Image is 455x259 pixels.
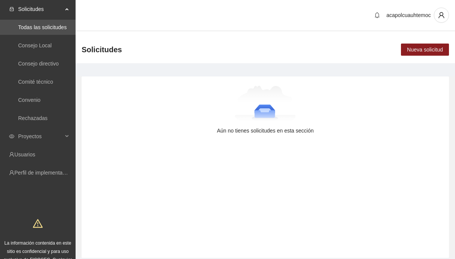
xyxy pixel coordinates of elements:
a: Rechazadas [18,115,48,121]
button: user [434,8,449,23]
span: acapolcuauhtemoc [386,12,431,18]
a: Comité técnico [18,79,53,85]
img: Aún no tienes solicitudes en esta sección [235,86,296,123]
div: Aún no tienes solicitudes en esta sección [94,126,437,135]
span: bell [371,12,383,18]
a: Perfil de implementadora [14,170,73,176]
a: Convenio [18,97,40,103]
a: Consejo Local [18,42,52,48]
span: user [434,12,449,19]
span: Nueva solicitud [407,45,443,54]
span: inbox [9,6,14,12]
a: Usuarios [14,151,35,158]
a: Consejo directivo [18,61,59,67]
span: Solicitudes [82,44,122,56]
span: warning [33,218,43,228]
button: bell [371,9,383,21]
button: Nueva solicitud [401,44,449,56]
a: Todas las solicitudes [18,24,67,30]
span: eye [9,134,14,139]
span: Proyectos [18,129,63,144]
span: Solicitudes [18,2,63,17]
